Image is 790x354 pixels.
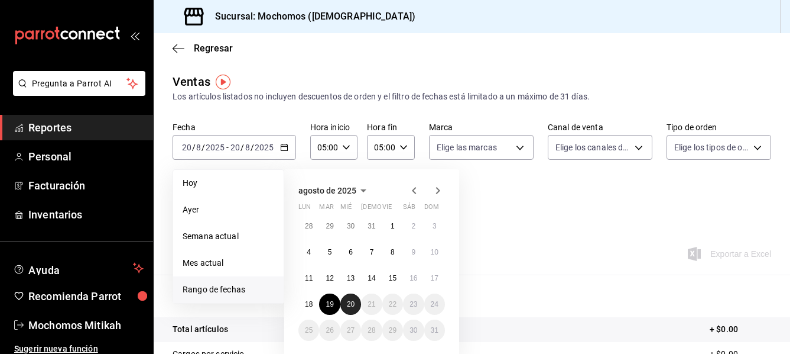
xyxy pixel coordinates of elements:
[361,242,382,263] button: 7 de agosto de 2025
[429,123,534,131] label: Marca
[206,9,415,24] h3: Sucursal: Mochomos ([DEMOGRAPHIC_DATA])
[361,203,431,215] abbr: jueves
[298,242,319,263] button: 4 de agosto de 2025
[183,230,274,243] span: Semana actual
[674,141,749,153] span: Elige los tipos de orden
[181,143,192,152] input: --
[424,320,445,341] button: 31 de agosto de 2025
[319,242,340,263] button: 5 de agosto de 2025
[382,320,403,341] button: 29 de agosto de 2025
[201,143,205,152] span: /
[254,143,274,152] input: ----
[28,178,144,194] span: Facturación
[382,203,392,215] abbr: viernes
[403,268,424,289] button: 16 de agosto de 2025
[368,222,375,230] abbr: 31 de julio de 2025
[298,268,319,289] button: 11 de agosto de 2025
[340,268,361,289] button: 13 de agosto de 2025
[298,294,319,315] button: 18 de agosto de 2025
[305,222,313,230] abbr: 28 de julio de 2025
[347,274,355,282] abbr: 13 de agosto de 2025
[305,300,313,308] abbr: 18 de agosto de 2025
[340,215,361,237] button: 30 de julio de 2025
[245,143,251,152] input: --
[347,300,355,308] abbr: 20 de agosto de 2025
[411,248,415,256] abbr: 9 de agosto de 2025
[319,203,333,215] abbr: martes
[667,123,771,131] label: Tipo de orden
[305,274,313,282] abbr: 11 de agosto de 2025
[173,91,771,103] div: Los artículos listados no incluyen descuentos de orden y el filtro de fechas está limitado a un m...
[230,143,240,152] input: --
[347,222,355,230] abbr: 30 de julio de 2025
[389,300,396,308] abbr: 22 de agosto de 2025
[326,222,333,230] abbr: 29 de julio de 2025
[173,43,233,54] button: Regresar
[205,143,225,152] input: ----
[226,143,229,152] span: -
[431,326,438,334] abbr: 31 de agosto de 2025
[424,294,445,315] button: 24 de agosto de 2025
[319,215,340,237] button: 29 de julio de 2025
[382,215,403,237] button: 1 de agosto de 2025
[368,300,375,308] abbr: 21 de agosto de 2025
[409,274,417,282] abbr: 16 de agosto de 2025
[28,317,144,333] span: Mochomos Mitikah
[28,288,144,304] span: Recomienda Parrot
[28,207,144,223] span: Inventarios
[389,274,396,282] abbr: 15 de agosto de 2025
[361,215,382,237] button: 31 de julio de 2025
[28,120,144,136] span: Reportes
[340,294,361,315] button: 20 de agosto de 2025
[340,203,352,215] abbr: miércoles
[361,294,382,315] button: 21 de agosto de 2025
[403,294,424,315] button: 23 de agosto de 2025
[411,222,415,230] abbr: 2 de agosto de 2025
[173,123,296,131] label: Fecha
[173,323,228,336] p: Total artículos
[431,274,438,282] abbr: 17 de agosto de 2025
[555,141,630,153] span: Elige los canales de venta
[409,300,417,308] abbr: 23 de agosto de 2025
[192,143,196,152] span: /
[431,300,438,308] abbr: 24 de agosto de 2025
[183,177,274,189] span: Hoy
[183,284,274,296] span: Rango de fechas
[307,248,311,256] abbr: 4 de agosto de 2025
[183,257,274,269] span: Mes actual
[368,274,375,282] abbr: 14 de agosto de 2025
[216,75,230,89] img: Tooltip marker
[305,326,313,334] abbr: 25 de agosto de 2025
[298,320,319,341] button: 25 de agosto de 2025
[548,123,652,131] label: Canal de venta
[340,242,361,263] button: 6 de agosto de 2025
[130,31,139,40] button: open_drawer_menu
[361,320,382,341] button: 28 de agosto de 2025
[328,248,332,256] abbr: 5 de agosto de 2025
[32,78,127,90] span: Pregunta a Parrot AI
[298,215,319,237] button: 28 de julio de 2025
[298,186,356,195] span: agosto de 2025
[183,204,274,216] span: Ayer
[347,326,355,334] abbr: 27 de agosto de 2025
[361,268,382,289] button: 14 de agosto de 2025
[382,242,403,263] button: 8 de agosto de 2025
[389,326,396,334] abbr: 29 de agosto de 2025
[424,203,439,215] abbr: domingo
[424,242,445,263] button: 10 de agosto de 2025
[319,268,340,289] button: 12 de agosto de 2025
[298,184,370,198] button: agosto de 2025
[403,215,424,237] button: 2 de agosto de 2025
[196,143,201,152] input: --
[368,326,375,334] abbr: 28 de agosto de 2025
[319,294,340,315] button: 19 de agosto de 2025
[391,248,395,256] abbr: 8 de agosto de 2025
[403,203,415,215] abbr: sábado
[431,248,438,256] abbr: 10 de agosto de 2025
[251,143,254,152] span: /
[424,268,445,289] button: 17 de agosto de 2025
[298,203,311,215] abbr: lunes
[13,71,145,96] button: Pregunta a Parrot AI
[173,73,210,91] div: Ventas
